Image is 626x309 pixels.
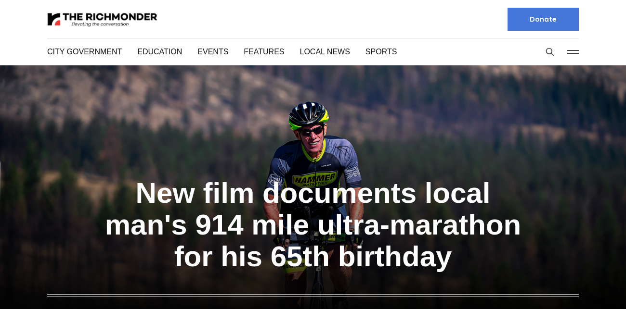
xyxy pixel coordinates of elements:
[119,141,507,277] a: New film documents local man's 914 mile ultra-marathon for his 65th birthday
[543,45,557,59] button: Search this site
[292,46,339,57] a: Local News
[239,46,276,57] a: Features
[135,46,180,57] a: Education
[47,46,119,57] a: City Government
[508,8,579,31] a: Donate
[195,46,223,57] a: Events
[355,46,384,57] a: Sports
[47,11,158,28] img: The Richmonder
[545,262,626,309] iframe: portal-trigger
